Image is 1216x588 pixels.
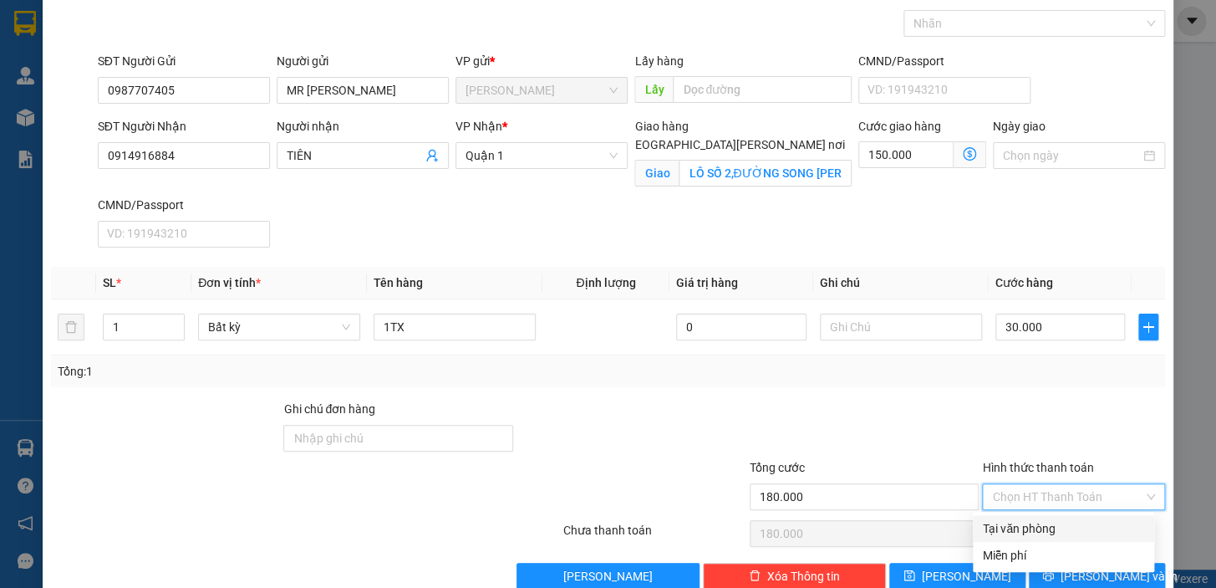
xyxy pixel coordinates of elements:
span: Bất kỳ [208,314,350,340]
span: plus [1139,320,1157,334]
div: CMND/Passport [858,52,1030,70]
input: Ghi Chú [820,314,982,340]
span: delete [749,570,761,583]
span: SL [103,276,116,289]
div: SĐT Người Nhận [98,117,270,135]
label: Ghi chú đơn hàng [283,402,375,416]
div: Người nhận [277,117,449,135]
span: Lấy hàng [634,54,683,68]
div: SĐT Người Gửi [98,52,270,70]
input: Ghi chú đơn hàng [283,425,513,452]
span: up [170,317,181,327]
b: [PERSON_NAME] Express [21,108,94,244]
span: [PERSON_NAME] và In [1061,567,1178,585]
span: [GEOGRAPHIC_DATA][PERSON_NAME] nơi [617,135,852,154]
span: Giao [634,160,679,187]
span: Quận 1 [466,143,618,168]
span: Giao hàng [634,120,688,133]
div: Miễn phí [983,546,1144,565]
th: Ghi chú [813,267,989,299]
span: Lấy [634,76,673,103]
div: VP gửi [455,52,628,70]
label: Cước giao hàng [858,120,941,133]
input: 0 [676,314,806,340]
div: Chưa thanh toán [562,521,748,550]
div: Tổng: 1 [58,362,471,381]
label: Hình thức thanh toán [982,461,1093,474]
b: [DOMAIN_NAME] [140,64,230,77]
input: VD: Bàn, Ghế [374,314,536,340]
span: Đơn vị tính [198,276,261,289]
input: Dọc đường [673,76,852,103]
span: Định lượng [576,276,635,289]
b: Gửi khách hàng [103,24,165,103]
input: Ngày giao [1003,146,1140,165]
button: plus [1138,314,1158,340]
div: Tại văn phòng [983,519,1144,538]
span: Ninh Hòa [466,78,618,103]
img: logo.jpg [181,21,221,61]
span: [PERSON_NAME] [922,567,1011,585]
span: Tổng cước [750,461,805,474]
span: Increase Value [165,314,184,327]
span: printer [1042,570,1054,583]
button: delete [58,314,84,340]
span: [PERSON_NAME] [563,567,653,585]
span: user-add [425,149,439,162]
label: Ngày giao [993,120,1046,133]
span: down [170,329,181,339]
div: Người gửi [277,52,449,70]
input: Cước giao hàng [858,141,954,168]
span: Decrease Value [165,327,184,340]
span: Cước hàng [995,276,1053,289]
div: CMND/Passport [98,196,270,214]
span: Tên hàng [374,276,423,289]
span: dollar-circle [963,147,976,161]
span: VP Nhận [455,120,502,133]
span: Xóa Thông tin [767,567,840,585]
span: Giá trị hàng [676,276,738,289]
span: save [903,570,915,583]
input: Giao tận nơi [679,160,852,187]
li: (c) 2017 [140,79,230,100]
